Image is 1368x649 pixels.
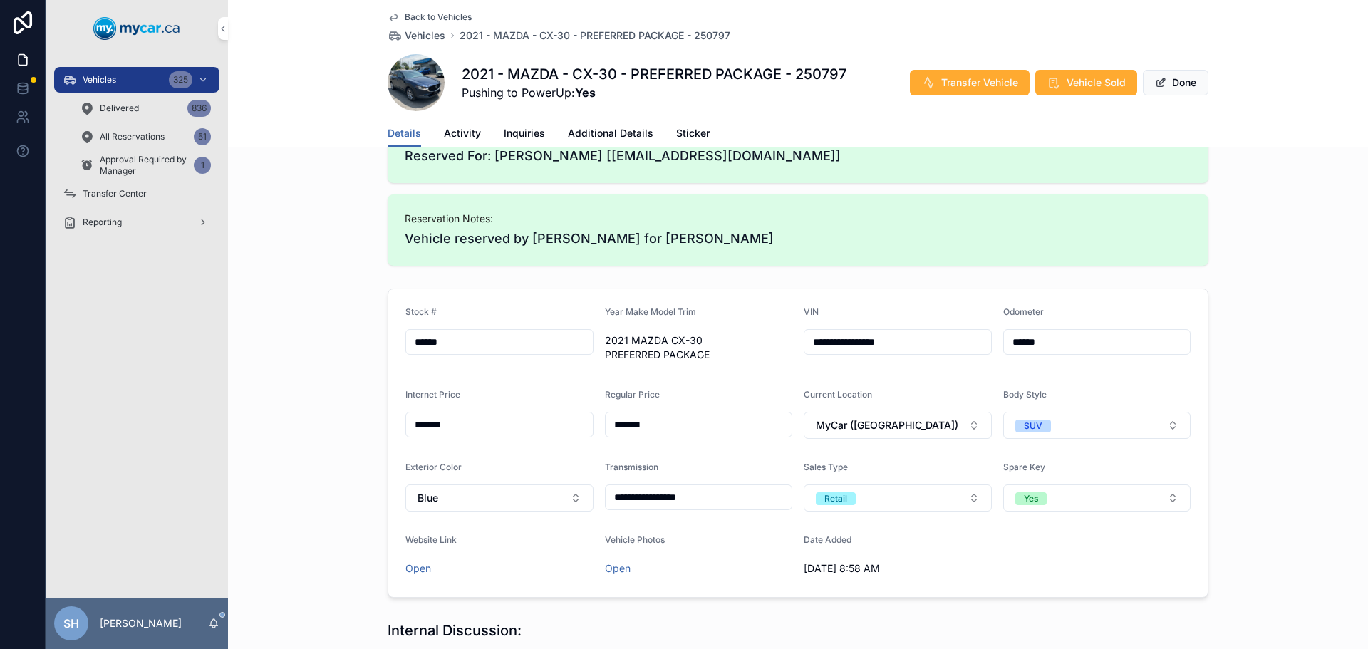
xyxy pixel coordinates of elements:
[804,484,992,512] button: Select Button
[388,621,522,640] h1: Internal Discussion:
[462,64,846,84] h1: 2021 - MAZDA - CX-30 - PREFERRED PACKAGE - 250797
[83,217,122,228] span: Reporting
[804,462,848,472] span: Sales Type
[1067,76,1126,90] span: Vehicle Sold
[568,120,653,149] a: Additional Details
[100,131,165,142] span: All Reservations
[804,389,872,400] span: Current Location
[605,534,665,545] span: Vehicle Photos
[605,306,696,317] span: Year Make Model Trim
[1035,70,1137,95] button: Vehicle Sold
[804,534,851,545] span: Date Added
[575,85,596,100] strong: Yes
[100,154,188,177] span: Approval Required by Manager
[388,11,472,23] a: Back to Vehicles
[405,462,462,472] span: Exterior Color
[1003,412,1191,439] button: Select Button
[194,157,211,174] div: 1
[804,306,819,317] span: VIN
[418,491,438,505] span: Blue
[460,28,730,43] a: 2021 - MAZDA - CX-30 - PREFERRED PACKAGE - 250797
[405,534,457,545] span: Website Link
[504,126,545,140] span: Inquiries
[405,11,472,23] span: Back to Vehicles
[54,181,219,207] a: Transfer Center
[605,562,631,574] a: Open
[388,28,445,43] a: Vehicles
[1003,389,1047,400] span: Body Style
[83,74,116,85] span: Vehicles
[504,120,545,149] a: Inquiries
[804,561,992,576] span: [DATE] 8:58 AM
[71,95,219,121] a: Delivered836
[187,100,211,117] div: 836
[100,616,182,630] p: [PERSON_NAME]
[1003,306,1044,317] span: Odometer
[568,126,653,140] span: Additional Details
[1003,462,1045,472] span: Spare Key
[388,126,421,140] span: Details
[1024,420,1042,432] div: SUV
[676,120,710,149] a: Sticker
[804,412,992,439] button: Select Button
[405,229,1191,249] span: Vehicle reserved by [PERSON_NAME] for [PERSON_NAME]
[462,84,846,101] span: Pushing to PowerUp:
[405,28,445,43] span: Vehicles
[816,418,958,432] span: MyCar ([GEOGRAPHIC_DATA])
[93,17,180,40] img: App logo
[1003,484,1191,512] button: Select Button
[824,492,847,505] div: Retail
[405,212,1191,226] span: Reservation Notes:
[1024,492,1038,505] div: Yes
[605,389,660,400] span: Regular Price
[405,389,460,400] span: Internet Price
[941,76,1018,90] span: Transfer Vehicle
[388,120,421,147] a: Details
[605,462,658,472] span: Transmission
[54,209,219,235] a: Reporting
[405,306,437,317] span: Stock #
[405,484,594,512] button: Select Button
[100,103,139,114] span: Delivered
[54,67,219,93] a: Vehicles325
[194,128,211,145] div: 51
[169,71,192,88] div: 325
[71,152,219,178] a: Approval Required by Manager1
[605,333,793,362] span: 2021 MAZDA CX-30 PREFERRED PACKAGE
[444,126,481,140] span: Activity
[83,188,147,199] span: Transfer Center
[444,120,481,149] a: Activity
[71,124,219,150] a: All Reservations51
[63,615,79,632] span: SH
[405,562,431,574] a: Open
[676,126,710,140] span: Sticker
[46,57,228,254] div: scrollable content
[1143,70,1208,95] button: Done
[910,70,1030,95] button: Transfer Vehicle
